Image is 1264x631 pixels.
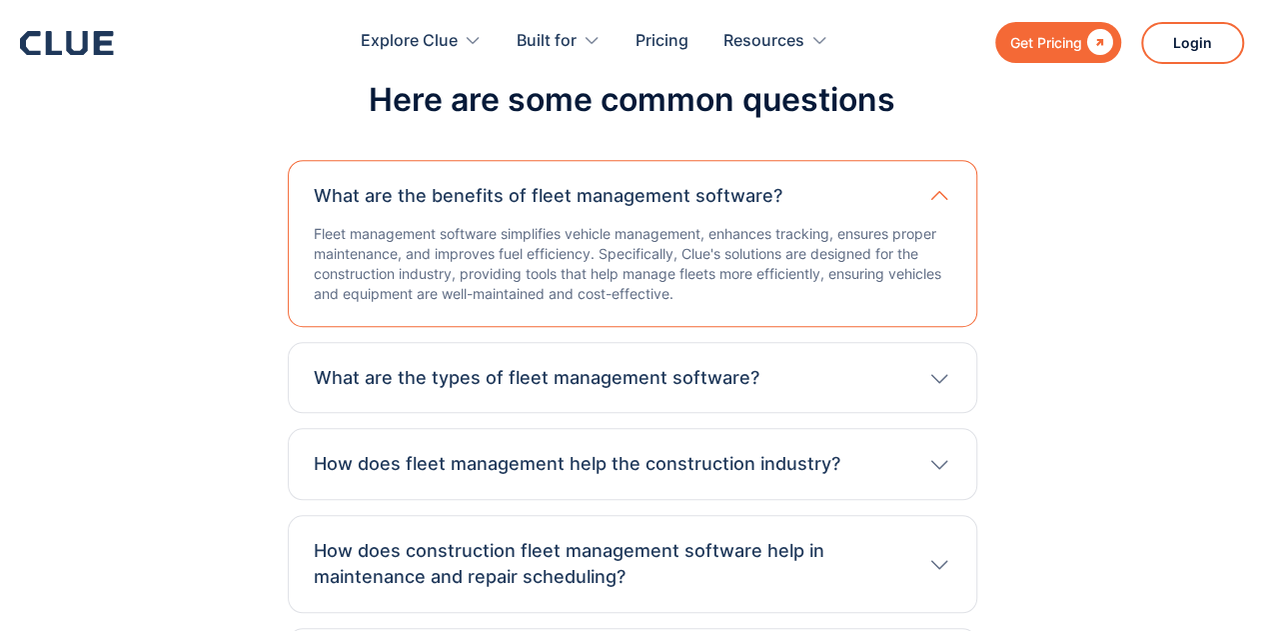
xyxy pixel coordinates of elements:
[517,10,577,73] div: Built for
[723,10,828,73] div: Resources
[635,10,688,73] a: Pricing
[1010,30,1082,55] div: Get Pricing
[517,10,601,73] div: Built for
[995,22,1121,63] a: Get Pricing
[369,80,895,120] h2: Here are some common questions
[361,10,482,73] div: Explore Clue
[361,10,458,73] div: Explore Clue
[1141,22,1244,64] a: Login
[723,10,804,73] div: Resources
[314,538,907,590] h3: How does construction fleet management software help in maintenance and repair scheduling?
[314,224,951,304] p: Fleet management software simplifies vehicle management, enhances tracking, ensures proper mainte...
[1082,30,1113,55] div: 
[314,183,782,209] h3: What are the benefits of fleet management software?
[314,365,759,391] h3: What are the types of fleet management software?
[314,451,840,477] h3: How does fleet management help the construction industry?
